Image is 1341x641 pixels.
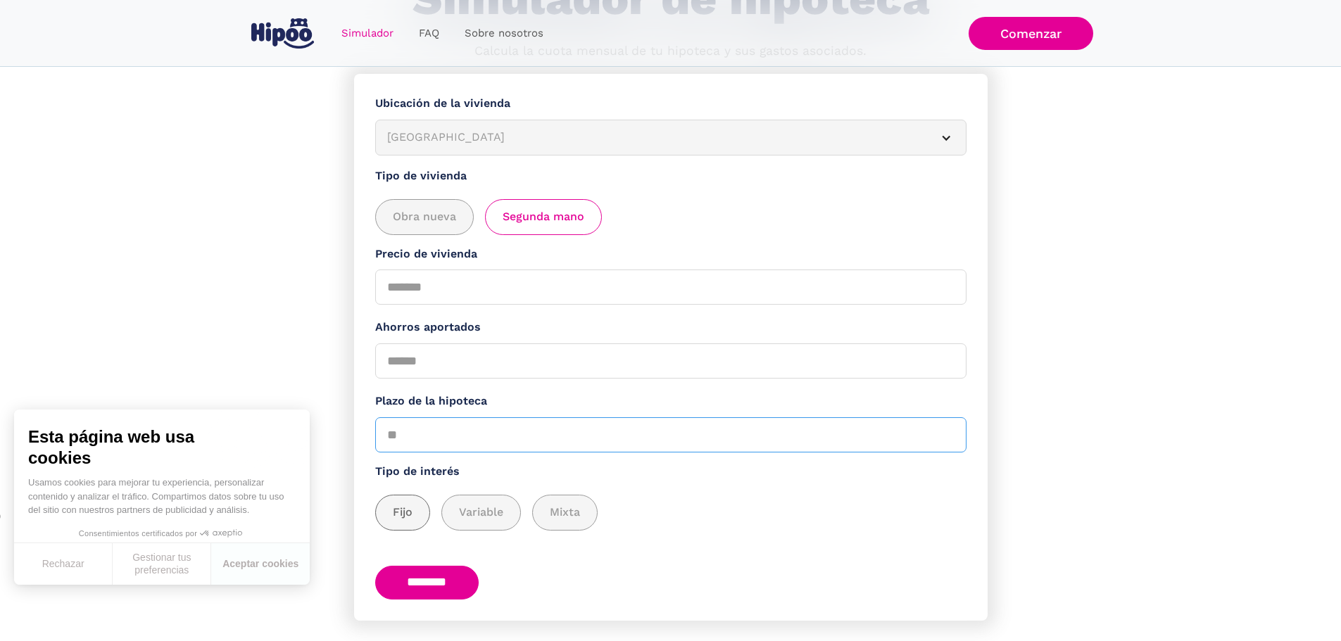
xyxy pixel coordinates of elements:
span: Variable [459,504,503,521]
a: Simulador [329,20,406,47]
form: Simulador Form [354,74,988,621]
div: add_description_here [375,199,967,235]
span: Obra nueva [393,208,456,226]
label: Tipo de vivienda [375,167,967,185]
span: Fijo [393,504,413,521]
label: Precio de vivienda [375,246,967,263]
label: Tipo de interés [375,463,967,481]
span: Mixta [550,504,580,521]
span: Segunda mano [503,208,584,226]
div: add_description_here [375,495,967,531]
article: [GEOGRAPHIC_DATA] [375,120,967,156]
a: FAQ [406,20,452,47]
a: Comenzar [969,17,1093,50]
label: Ahorros aportados [375,319,967,336]
a: home [248,13,317,54]
label: Ubicación de la vivienda [375,95,967,113]
div: [GEOGRAPHIC_DATA] [387,129,921,146]
a: Sobre nosotros [452,20,556,47]
label: Plazo de la hipoteca [375,393,967,410]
